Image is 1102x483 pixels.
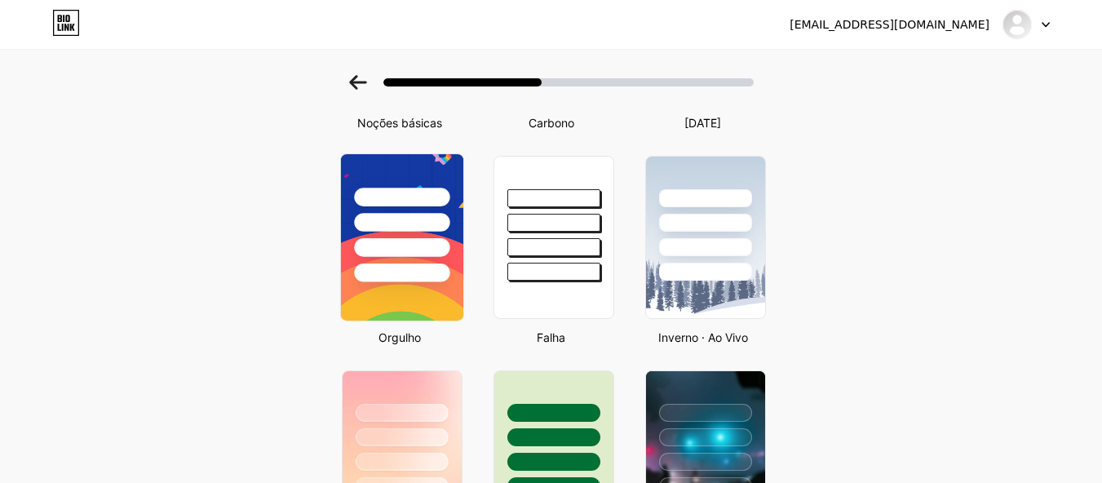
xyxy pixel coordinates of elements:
font: Carbono [529,116,574,130]
font: Inverno · Ao Vivo [658,330,748,344]
img: pride-mobile.png [340,154,462,321]
font: Falha [537,330,565,344]
font: Noções básicas [357,116,442,130]
font: Orgulho [378,330,421,344]
font: [DATE] [684,116,721,130]
font: [EMAIL_ADDRESS][DOMAIN_NAME] [790,18,989,31]
img: Matheus Ribeiro [1002,9,1033,40]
